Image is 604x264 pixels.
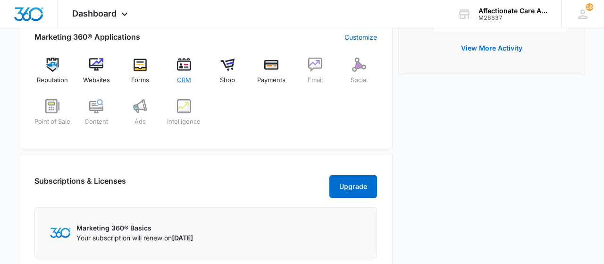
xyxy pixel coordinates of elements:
[72,9,117,18] span: Dashboard
[122,99,159,133] a: Ads
[341,58,377,92] a: Social
[172,234,193,242] span: [DATE]
[166,58,202,92] a: CRM
[34,117,70,127] span: Point of Sale
[122,58,159,92] a: Forms
[78,58,115,92] a: Websites
[478,15,547,21] div: account id
[83,76,110,85] span: Websites
[76,223,193,233] p: Marketing 360® Basics
[351,76,368,85] span: Social
[34,175,126,194] h2: Subscriptions & Licenses
[84,117,108,127] span: Content
[34,58,71,92] a: Reputation
[76,233,193,243] p: Your subscription will renew on
[329,175,377,198] button: Upgrade
[308,76,323,85] span: Email
[166,99,202,133] a: Intelligence
[478,7,547,15] div: account name
[34,31,140,43] h2: Marketing 360® Applications
[586,3,593,11] span: 16
[220,76,235,85] span: Shop
[177,76,191,85] span: CRM
[34,99,71,133] a: Point of Sale
[131,76,149,85] span: Forms
[297,58,334,92] a: Email
[50,228,71,238] img: Marketing 360 Logo
[78,99,115,133] a: Content
[257,76,285,85] span: Payments
[210,58,246,92] a: Shop
[253,58,290,92] a: Payments
[167,117,201,127] span: Intelligence
[586,3,593,11] div: notifications count
[344,32,377,42] a: Customize
[37,76,68,85] span: Reputation
[134,117,146,127] span: Ads
[452,37,532,60] button: View More Activity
